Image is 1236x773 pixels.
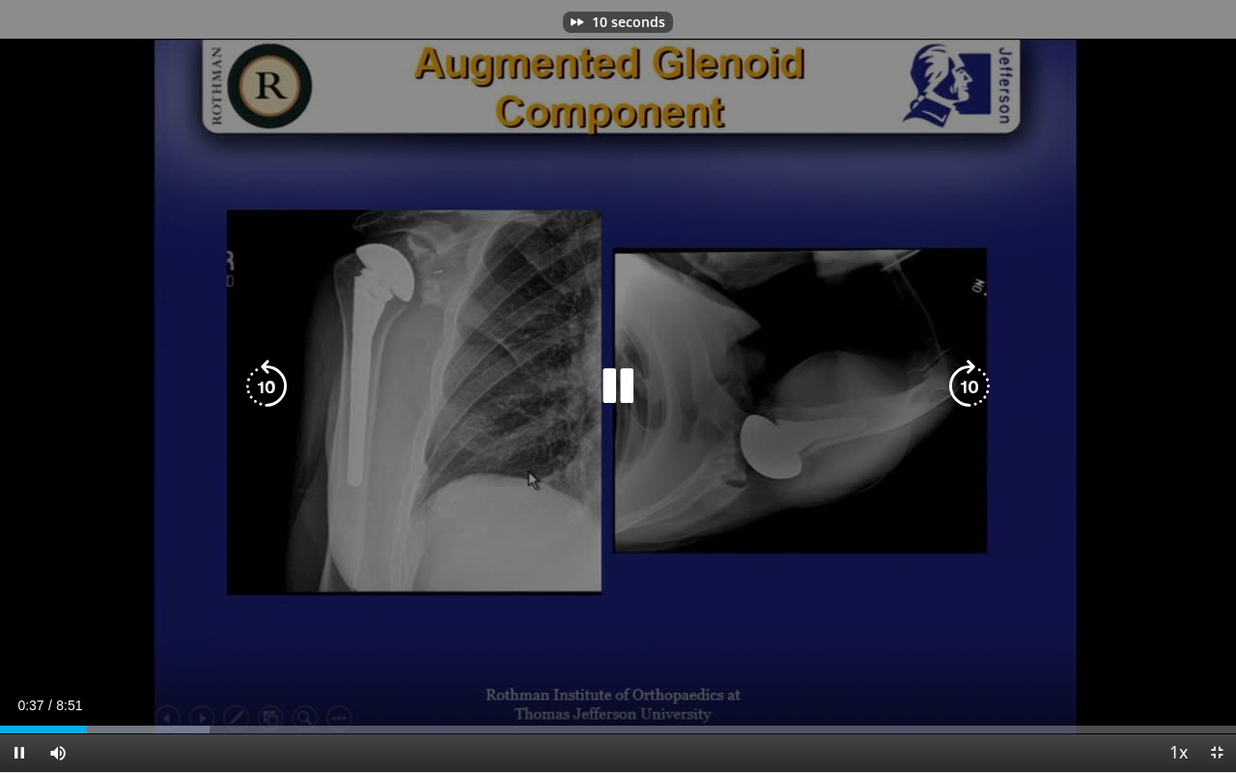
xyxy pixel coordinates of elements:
button: Mute [39,733,77,772]
span: 0:37 [17,698,43,713]
button: Exit Fullscreen [1197,733,1236,772]
span: / [48,698,52,713]
button: Playback Rate [1159,733,1197,772]
p: 10 seconds [592,15,665,29]
span: 8:51 [56,698,82,713]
